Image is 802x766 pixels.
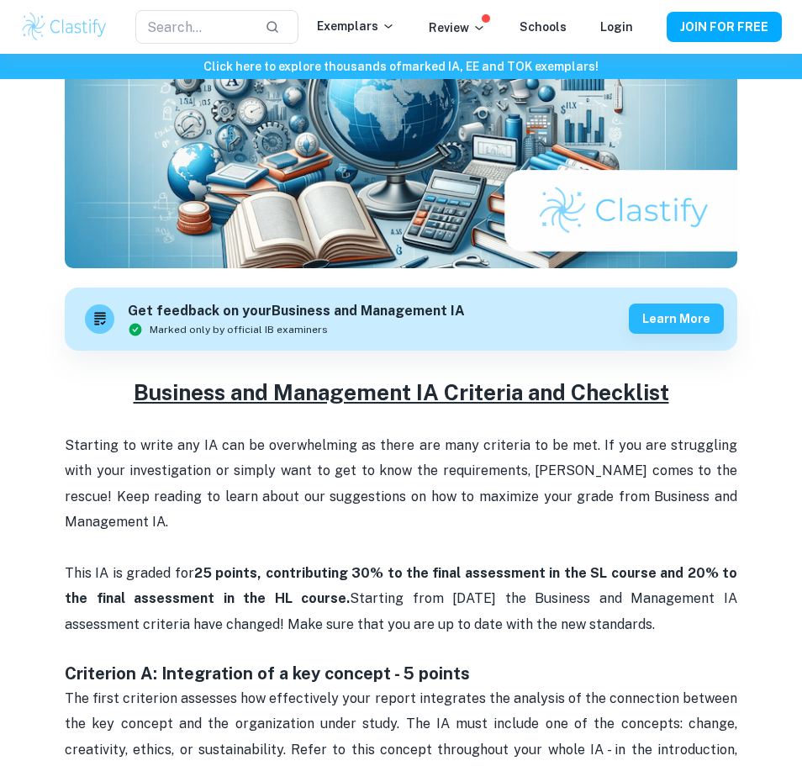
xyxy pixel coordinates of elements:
p: Exemplars [317,17,395,35]
img: Clastify logo [20,10,108,44]
p: Starting to write any IA can be overwhelming as there are many criteria to be met. If you are str... [65,407,737,663]
span: This IA is graded for Starting from [DATE] the Business and Management IA assessment criteria hav... [65,565,741,632]
span: Marked only by official IB examiners [150,322,328,337]
button: Learn more [629,304,724,334]
strong: Criterion A: Integration of a key concept - 5 points [65,663,470,684]
u: Business and Management IA Criteria and Checklist [134,379,669,405]
strong: 25 points, contributing 30% to the final assessment in the SL course and 20% to the final assessm... [65,565,741,606]
input: Search... [135,10,252,44]
a: Get feedback on yourBusiness and Management IAMarked only by official IB examinersLearn more [65,288,737,351]
h6: Get feedback on your Business and Management IA [128,301,465,322]
p: Review [429,18,486,37]
h6: Click here to explore thousands of marked IA, EE and TOK exemplars ! [3,57,799,76]
button: JOIN FOR FREE [667,12,782,42]
a: Login [600,20,633,34]
a: Schools [520,20,567,34]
